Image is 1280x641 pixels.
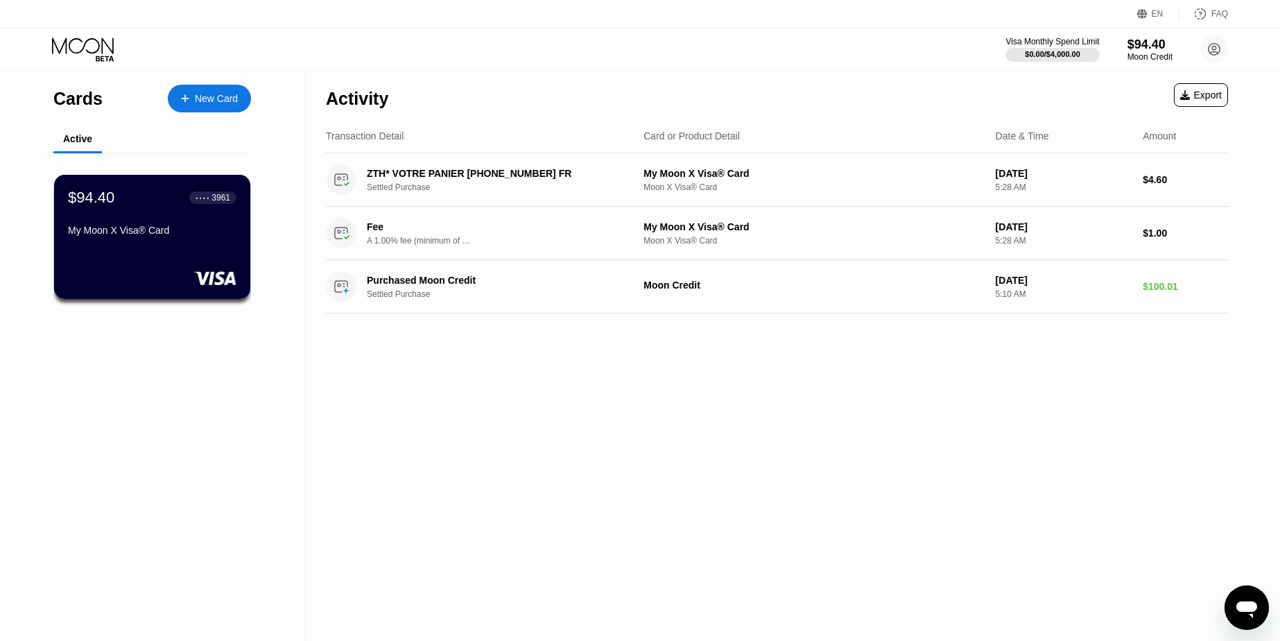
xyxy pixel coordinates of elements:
div: $94.40 [1127,37,1173,52]
div: Visa Monthly Spend Limit [1005,37,1099,46]
div: [DATE] [996,168,1132,179]
div: Fee [367,221,464,232]
div: Export [1174,83,1228,107]
div: Settled Purchase [367,182,643,192]
div: Card or Product Detail [643,130,740,142]
div: Transaction Detail [326,130,404,142]
div: $94.40Moon Credit [1127,37,1173,62]
div: Moon X Visa® Card [643,236,984,246]
div: Amount [1143,130,1176,142]
div: $4.60 [1143,174,1228,185]
div: 5:10 AM [996,289,1132,299]
div: $1.00 [1143,228,1228,239]
div: Moon Credit [1127,52,1173,62]
div: FAQ [1211,9,1228,19]
div: FAQ [1179,7,1228,21]
div: Activity [326,89,388,109]
div: 5:28 AM [996,182,1132,192]
div: EN [1152,9,1164,19]
div: $100.01 [1143,281,1228,292]
div: ● ● ● ● [196,196,209,200]
div: Cards [53,89,103,109]
div: Visa Monthly Spend Limit$0.00/$4,000.00 [1005,37,1099,62]
div: 5:28 AM [996,236,1132,246]
div: My Moon X Visa® Card [643,168,984,179]
div: Moon X Visa® Card [643,182,984,192]
div: Purchased Moon Credit [367,275,623,286]
div: New Card [168,85,251,112]
div: EN [1137,7,1179,21]
div: Moon Credit [643,280,984,291]
iframe: Button to launch messaging window [1225,586,1269,630]
div: $0.00 / $4,000.00 [1025,50,1080,58]
div: ZTH* VOTRE PANIER [PHONE_NUMBER] FR [367,168,623,179]
div: ZTH* VOTRE PANIER [PHONE_NUMBER] FRSettled PurchaseMy Moon X Visa® CardMoon X Visa® Card[DATE]5:2... [326,153,1228,207]
div: Active [63,133,92,144]
div: $94.40 [68,189,114,207]
div: A 1.00% fee (minimum of $1.00) is charged on all transactions [367,236,471,246]
div: 3961 [211,193,230,203]
div: $94.40● ● ● ●3961My Moon X Visa® Card [54,175,250,299]
div: My Moon X Visa® Card [643,221,984,232]
div: Date & Time [996,130,1049,142]
div: Purchased Moon CreditSettled PurchaseMoon Credit[DATE]5:10 AM$100.01 [326,260,1228,314]
div: [DATE] [996,275,1132,286]
div: FeeA 1.00% fee (minimum of $1.00) is charged on all transactionsMy Moon X Visa® CardMoon X Visa® ... [326,207,1228,260]
div: My Moon X Visa® Card [68,225,236,236]
div: [DATE] [996,221,1132,232]
div: Settled Purchase [367,289,643,299]
div: Export [1180,89,1222,101]
div: New Card [195,93,238,105]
